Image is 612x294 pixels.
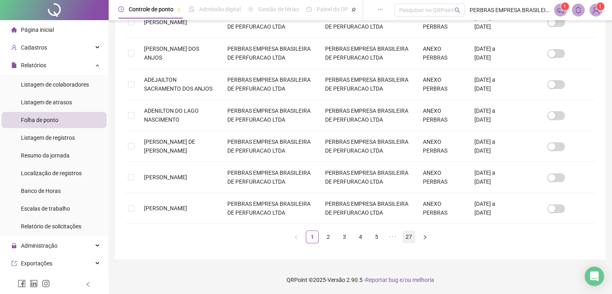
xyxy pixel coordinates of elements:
td: ANEXO PERBRAS [416,100,468,131]
span: Página inicial [21,27,54,33]
div: Open Intercom Messenger [585,267,604,286]
span: [PERSON_NAME] [144,205,187,211]
td: PERBRAS EMPRESA BRASILEIRA DE PERFURACAO LTDA [319,100,416,131]
td: ANEXO PERBRAS [416,38,468,69]
span: Resumo da jornada [21,152,70,159]
td: PERBRAS EMPRESA BRASILEIRA DE PERFURACAO LTDA [319,38,416,69]
li: 3 [338,230,351,243]
a: 1 [306,231,318,243]
span: instagram [42,280,50,288]
span: home [11,27,17,33]
span: Exportações [21,260,52,267]
span: search [454,7,460,13]
td: PERBRAS EMPRESA BRASILEIRA DE PERFURACAO LTDA [221,131,319,162]
span: Controle de ponto [129,6,173,12]
button: left [290,230,303,243]
td: PERBRAS EMPRESA BRASILEIRA DE PERFURACAO LTDA [221,69,319,100]
td: PERBRAS EMPRESA BRASILEIRA DE PERFURACAO LTDA [221,7,319,38]
span: Painel do DP [317,6,348,12]
span: left [294,235,299,240]
td: PERBRAS EMPRESA BRASILEIRA DE PERFURACAO LTDA [221,193,319,224]
span: Localização de registros [21,170,82,176]
span: 1 [563,4,566,9]
td: [DATE] a [DATE] [468,7,517,38]
li: 27 [402,230,415,243]
sup: Atualize o seu contato no menu Meus Dados [596,2,604,10]
span: [PERSON_NAME] [144,174,187,180]
li: 1 [306,230,319,243]
a: 4 [354,231,367,243]
td: [DATE] a [DATE] [468,162,517,193]
td: [DATE] a [DATE] [468,100,517,131]
span: PERBRAS EMPRESA BRASILEIRA DE PERFURACAO LTDA [470,6,549,14]
li: Página anterior [290,230,303,243]
td: PERBRAS EMPRESA BRASILEIRA DE PERFURACAO LTDA [319,162,416,193]
span: file-done [189,6,194,12]
button: right [418,230,431,243]
span: user-add [11,45,17,50]
footer: QRPoint © 2025 - 2.90.5 - [109,266,612,294]
sup: 1 [561,2,569,10]
a: 2 [322,231,334,243]
span: bell [575,6,582,14]
td: PERBRAS EMPRESA BRASILEIRA DE PERFURACAO LTDA [319,69,416,100]
a: 5 [371,231,383,243]
li: Próxima página [418,230,431,243]
span: 1 [599,4,602,9]
span: Banco de Horas [21,188,61,194]
span: [PERSON_NAME] DOS ANJOS [144,46,199,61]
td: ANEXO PERBRAS [416,193,468,224]
td: [DATE] a [DATE] [468,38,517,69]
span: book [363,6,369,12]
td: ANEXO PERBRAS [416,69,468,100]
li: 2 [322,230,335,243]
span: Listagem de colaboradores [21,81,89,88]
span: Reportar bug e/ou melhoria [365,277,434,283]
span: file [11,62,17,68]
span: Folha de ponto [21,117,58,123]
span: facebook [18,280,26,288]
span: ellipsis [377,6,383,12]
td: [DATE] a [DATE] [468,193,517,224]
span: dashboard [306,6,312,12]
li: 5 próximas páginas [386,230,399,243]
span: Gestão de férias [258,6,299,12]
span: Listagem de atrasos [21,99,72,106]
span: ADENILTON DO LAGO NASCIMENTO [144,108,199,123]
span: sun [248,6,253,12]
span: Escalas de trabalho [21,205,70,212]
td: [DATE] a [DATE] [468,131,517,162]
span: Administração [21,242,58,249]
td: PERBRAS EMPRESA BRASILEIRA DE PERFURACAO LTDA [319,193,416,224]
li: 5 [370,230,383,243]
td: ANEXO PERBRAS [416,162,468,193]
span: lock [11,243,17,248]
span: Cadastros [21,44,47,51]
span: notification [557,6,564,14]
td: PERBRAS EMPRESA BRASILEIRA DE PERFURACAO LTDA [221,38,319,69]
td: PERBRAS EMPRESA BRASILEIRA DE PERFURACAO LTDA [221,100,319,131]
td: PERBRAS EMPRESA BRASILEIRA DE PERFURACAO LTDA [221,162,319,193]
td: ANEXO PERBRAS [416,131,468,162]
span: Relatórios [21,62,46,68]
span: ADEJAILTON SACRAMENTO DOS ANJOS [144,77,212,92]
span: linkedin [30,280,38,288]
span: left [85,282,91,287]
span: Relatório de solicitações [21,223,81,230]
span: right [422,235,427,240]
span: pushpin [177,7,181,12]
span: pushpin [351,7,356,12]
a: 27 [403,231,415,243]
a: 3 [338,231,350,243]
span: export [11,261,17,266]
span: Admissão digital [199,6,241,12]
td: ANEXO PERBRAS [416,7,468,38]
span: [PERSON_NAME] DE [PERSON_NAME] [144,139,195,154]
span: clock-circle [118,6,124,12]
li: 4 [354,230,367,243]
span: Listagem de registros [21,135,75,141]
td: [DATE] a [DATE] [468,69,517,100]
td: PERBRAS EMPRESA BRASILEIRA DE PERFURACAO LTDA [319,7,416,38]
td: PERBRAS EMPRESA BRASILEIRA DE PERFURACAO LTDA [319,131,416,162]
span: ••• [386,230,399,243]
